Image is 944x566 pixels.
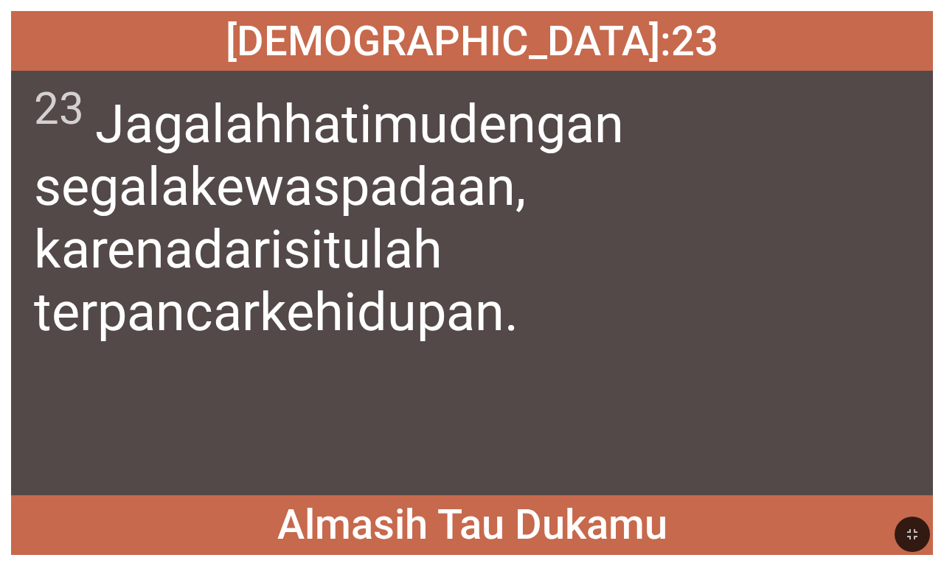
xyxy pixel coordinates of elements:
span: Jagalah [34,83,911,343]
wh8444: kehidupan [260,281,518,343]
span: [DEMOGRAPHIC_DATA]:23 [226,17,718,66]
wh3588: dari [34,218,518,343]
wh4480: situlah terpancar [34,218,518,343]
wh5341: hatimu [34,93,624,343]
wh3605: kewaspadaan [34,156,526,343]
wh3820: dengan segala [34,93,624,343]
sup: 23 [34,83,84,135]
span: Almasih Tau Dukamu [277,500,667,549]
wh4929: , karena [34,156,526,343]
wh2416: . [504,281,518,343]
